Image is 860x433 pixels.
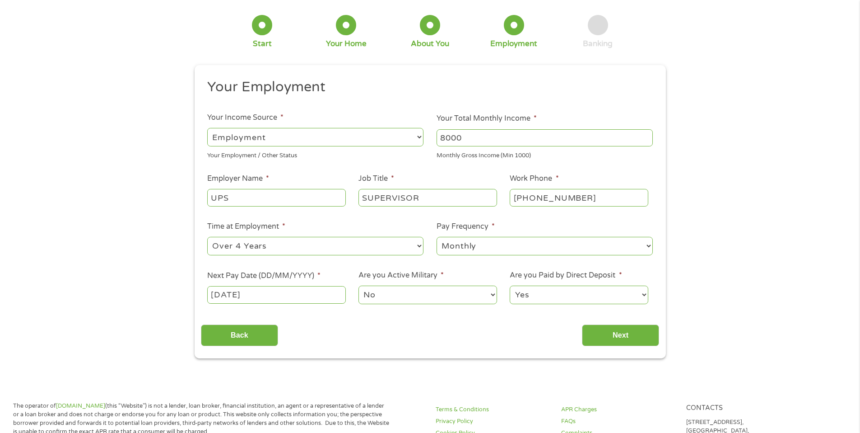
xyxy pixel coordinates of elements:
label: Your Total Monthly Income [437,114,537,123]
a: [DOMAIN_NAME] [56,402,105,409]
label: Pay Frequency [437,222,495,231]
label: Are you Paid by Direct Deposit [510,271,622,280]
a: Privacy Policy [436,417,550,426]
input: Next [582,325,659,347]
div: Banking [583,39,613,49]
input: Walmart [207,189,345,206]
div: About You [411,39,449,49]
input: Cashier [358,189,497,206]
div: Start [253,39,272,49]
label: Next Pay Date (DD/MM/YYYY) [207,271,321,281]
h2: Your Employment [207,78,646,96]
label: Time at Employment [207,222,285,231]
div: Monthly Gross Income (Min 1000) [437,148,653,160]
a: FAQs [561,417,676,426]
div: Your Home [326,39,367,49]
input: Back [201,325,278,347]
input: Use the arrow keys to pick a date [207,286,345,303]
label: Work Phone [510,174,558,184]
label: Your Income Source [207,113,284,122]
h4: Contacts [686,404,801,413]
div: Your Employment / Other Status [207,148,423,160]
label: Employer Name [207,174,269,184]
input: 1800 [437,129,653,146]
input: (231) 754-4010 [510,189,648,206]
label: Job Title [358,174,394,184]
label: Are you Active Military [358,271,444,280]
a: Terms & Conditions [436,405,550,414]
a: APR Charges [561,405,676,414]
div: Employment [490,39,537,49]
